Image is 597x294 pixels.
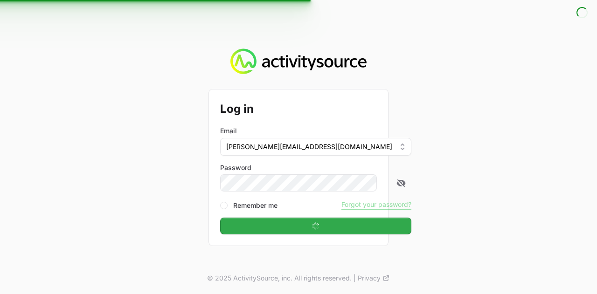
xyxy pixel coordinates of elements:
span: | [354,273,356,283]
label: Remember me [233,201,278,210]
span: [PERSON_NAME][EMAIL_ADDRESS][DOMAIN_NAME] [226,142,392,151]
label: Password [220,163,411,172]
label: Email [220,126,237,136]
p: © 2025 ActivitySource, inc. All rights reserved. [207,273,352,283]
a: Privacy [358,273,390,283]
h2: Log in [220,101,411,117]
img: Activity Source [230,48,366,75]
button: [PERSON_NAME][EMAIL_ADDRESS][DOMAIN_NAME] [220,138,411,156]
